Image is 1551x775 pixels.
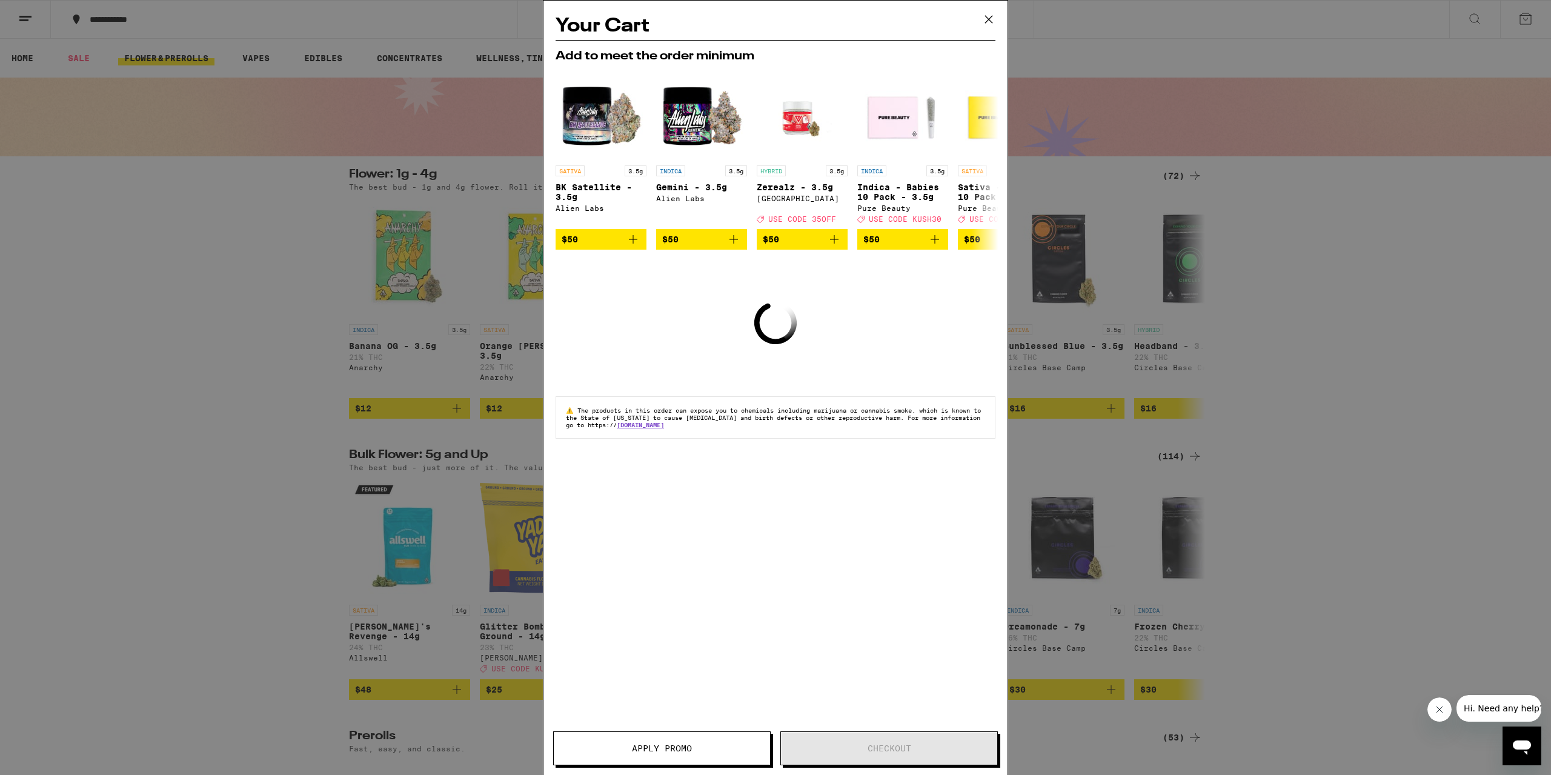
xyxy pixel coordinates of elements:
[656,68,747,229] a: Open page for Gemini - 3.5g from Alien Labs
[562,234,578,244] span: $50
[556,229,646,250] button: Add to bag
[556,204,646,212] div: Alien Labs
[656,182,747,192] p: Gemini - 3.5g
[625,165,646,176] p: 3.5g
[757,229,848,250] button: Add to bag
[757,182,848,192] p: Zerealz - 3.5g
[725,165,747,176] p: 3.5g
[857,68,948,159] img: Pure Beauty - Indica - Babies 10 Pack - 3.5g
[958,68,1049,229] a: Open page for Sativa - Babies 10 Pack - 3.5g from Pure Beauty
[768,215,836,223] span: USE CODE 35OFF
[1503,727,1541,765] iframe: Button to launch messaging window
[553,731,771,765] button: Apply Promo
[7,8,87,18] span: Hi. Need any help?
[617,421,664,428] a: [DOMAIN_NAME]
[763,234,779,244] span: $50
[857,229,948,250] button: Add to bag
[969,215,1042,223] span: USE CODE KUSH30
[656,68,747,159] img: Alien Labs - Gemini - 3.5g
[556,50,995,62] h2: Add to meet the order minimum
[826,165,848,176] p: 3.5g
[656,195,747,202] div: Alien Labs
[757,68,848,159] img: Ember Valley - Zerealz - 3.5g
[863,234,880,244] span: $50
[958,204,1049,212] div: Pure Beauty
[556,13,995,40] h2: Your Cart
[656,229,747,250] button: Add to bag
[632,744,692,753] span: Apply Promo
[780,731,998,765] button: Checkout
[1456,695,1541,722] iframe: Message from company
[857,204,948,212] div: Pure Beauty
[566,407,981,428] span: The products in this order can expose you to chemicals including marijuana or cannabis smoke, whi...
[958,68,1049,159] img: Pure Beauty - Sativa - Babies 10 Pack - 3.5g
[868,744,911,753] span: Checkout
[857,165,886,176] p: INDICA
[566,407,577,414] span: ⚠️
[958,165,987,176] p: SATIVA
[857,68,948,229] a: Open page for Indica - Babies 10 Pack - 3.5g from Pure Beauty
[964,234,980,244] span: $50
[556,182,646,202] p: BK Satellite - 3.5g
[757,195,848,202] div: [GEOGRAPHIC_DATA]
[656,165,685,176] p: INDICA
[556,68,646,159] img: Alien Labs - BK Satellite - 3.5g
[926,165,948,176] p: 3.5g
[1427,697,1452,722] iframe: Close message
[857,182,948,202] p: Indica - Babies 10 Pack - 3.5g
[662,234,679,244] span: $50
[869,215,942,223] span: USE CODE KUSH30
[556,68,646,229] a: Open page for BK Satellite - 3.5g from Alien Labs
[757,165,786,176] p: HYBRID
[757,68,848,229] a: Open page for Zerealz - 3.5g from Ember Valley
[958,229,1049,250] button: Add to bag
[958,182,1049,202] p: Sativa - Babies 10 Pack - 3.5g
